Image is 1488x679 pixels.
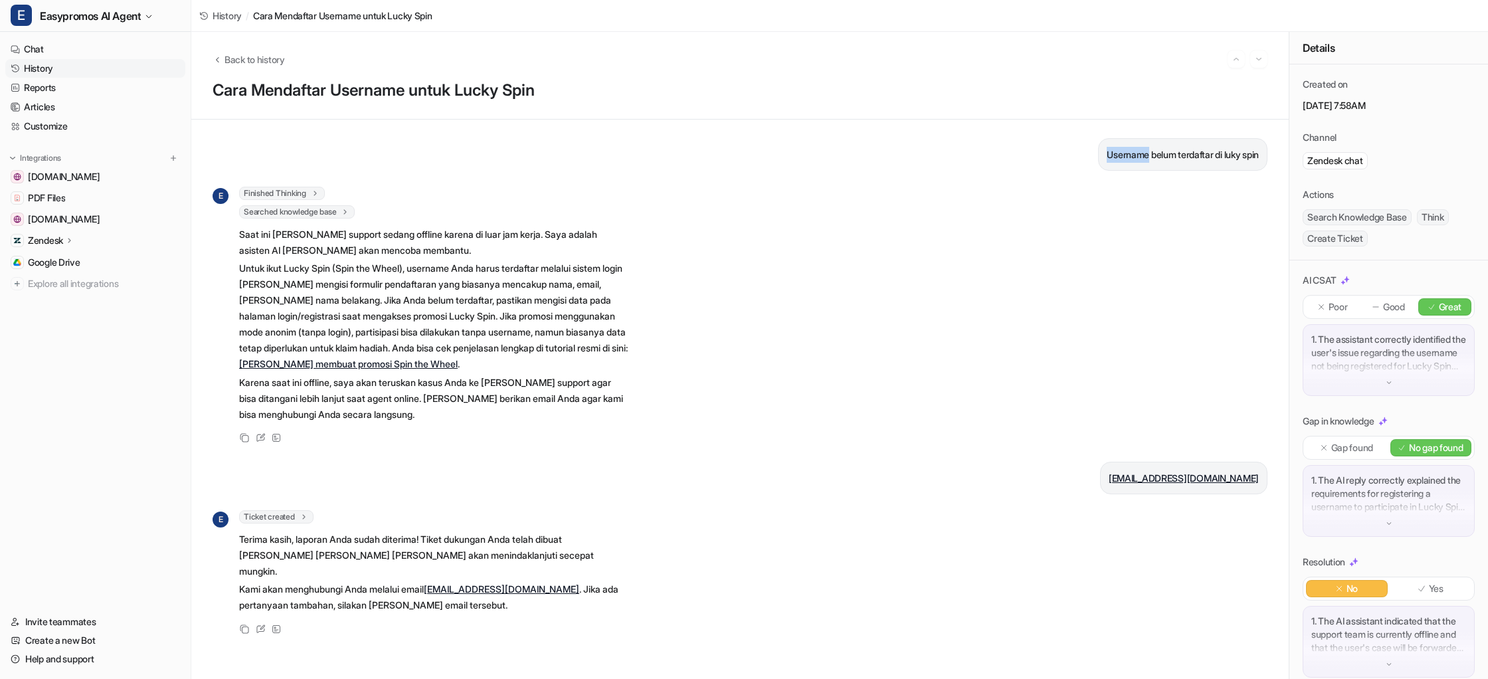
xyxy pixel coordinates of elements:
span: E [213,512,229,528]
a: www.easypromosapp.com[DOMAIN_NAME] [5,210,185,229]
a: [EMAIL_ADDRESS][DOMAIN_NAME] [1109,472,1259,484]
a: Reports [5,78,185,97]
span: Ticket created [239,510,314,524]
span: [DOMAIN_NAME] [28,170,100,183]
h1: Cara Mendaftar Username untuk Lucky Spin [213,81,1267,100]
p: AI CSAT [1303,274,1337,287]
p: Karena saat ini offline, saya akan teruskan kasus Anda ke [PERSON_NAME] support agar bisa ditanga... [239,375,628,423]
img: Google Drive [13,258,21,266]
img: menu_add.svg [169,153,178,163]
p: Terima kasih, laporan Anda sudah diterima! Tiket dukungan Anda telah dibuat [PERSON_NAME] [PERSON... [239,532,628,579]
img: PDF Files [13,194,21,202]
a: Create a new Bot [5,631,185,650]
p: 1. The AI reply correctly explained the requirements for registering a username to participate in... [1311,474,1466,514]
p: [DATE] 7:58AM [1303,99,1475,112]
span: Searched knowledge base [239,205,355,219]
p: Channel [1303,131,1337,144]
a: History [199,9,242,23]
a: Explore all integrations [5,274,185,293]
button: Integrations [5,151,65,165]
p: Resolution [1303,555,1345,569]
p: No gap found [1409,441,1463,454]
p: 1. The AI assistant indicated that the support team is currently offline and that the user's case... [1311,615,1466,654]
span: Google Drive [28,256,80,269]
img: Previous session [1232,53,1241,65]
a: Help and support [5,650,185,668]
a: [PERSON_NAME] membuat promosi Spin the Wheel [239,358,458,369]
span: Back to history [225,52,285,66]
img: explore all integrations [11,277,24,290]
span: Create Ticket [1303,231,1368,246]
p: Saat ini [PERSON_NAME] support sedang offline karena di luar jam kerja. Saya adalah asisten AI [P... [239,227,628,258]
span: PDF Files [28,191,65,205]
button: Go to next session [1250,50,1267,68]
a: PDF FilesPDF Files [5,189,185,207]
p: Good [1383,300,1405,314]
p: Zendesk chat [1307,154,1363,167]
p: Zendesk [28,234,63,247]
p: Gap found [1331,441,1373,454]
a: Invite teammates [5,613,185,631]
span: Explore all integrations [28,273,180,294]
p: Username belum terdaftar di luky spin [1107,147,1259,163]
button: Back to history [213,52,285,66]
p: 1. The assistant correctly identified the user's issue regarding the username not being registere... [1311,333,1466,373]
span: Search Knowledge Base [1303,209,1412,225]
img: easypromos-apiref.redoc.ly [13,173,21,181]
span: Finished Thinking [239,187,325,200]
img: Next session [1254,53,1263,65]
a: [EMAIL_ADDRESS][DOMAIN_NAME] [424,583,579,595]
a: Customize [5,117,185,136]
p: Actions [1303,188,1334,201]
span: Cara Mendaftar Username untuk Lucky Spin [253,9,432,23]
img: down-arrow [1384,519,1394,528]
p: Poor [1329,300,1348,314]
div: Details [1289,32,1488,64]
span: E [11,5,32,26]
span: Think [1417,209,1449,225]
p: Untuk ikut Lucky Spin (Spin the Wheel), username Anda harus terdaftar melalui sistem login [PERSO... [239,260,628,372]
img: www.easypromosapp.com [13,215,21,223]
span: History [213,9,242,23]
img: down-arrow [1384,378,1394,387]
p: No [1347,582,1358,595]
a: Google DriveGoogle Drive [5,253,185,272]
p: Kami akan menghubungi Anda melalui email . Jika ada pertanyaan tambahan, silakan [PERSON_NAME] em... [239,581,628,613]
span: / [246,9,249,23]
p: Integrations [20,153,61,163]
a: History [5,59,185,78]
a: Articles [5,98,185,116]
p: Created on [1303,78,1348,91]
img: expand menu [8,153,17,163]
p: Great [1439,300,1462,314]
span: Easypromos AI Agent [40,7,141,25]
p: Yes [1429,582,1443,595]
img: down-arrow [1384,660,1394,669]
a: Chat [5,40,185,58]
a: easypromos-apiref.redoc.ly[DOMAIN_NAME] [5,167,185,186]
p: Gap in knowledge [1303,415,1374,428]
span: [DOMAIN_NAME] [28,213,100,226]
span: E [213,188,229,204]
button: Go to previous session [1228,50,1245,68]
img: Zendesk [13,237,21,244]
